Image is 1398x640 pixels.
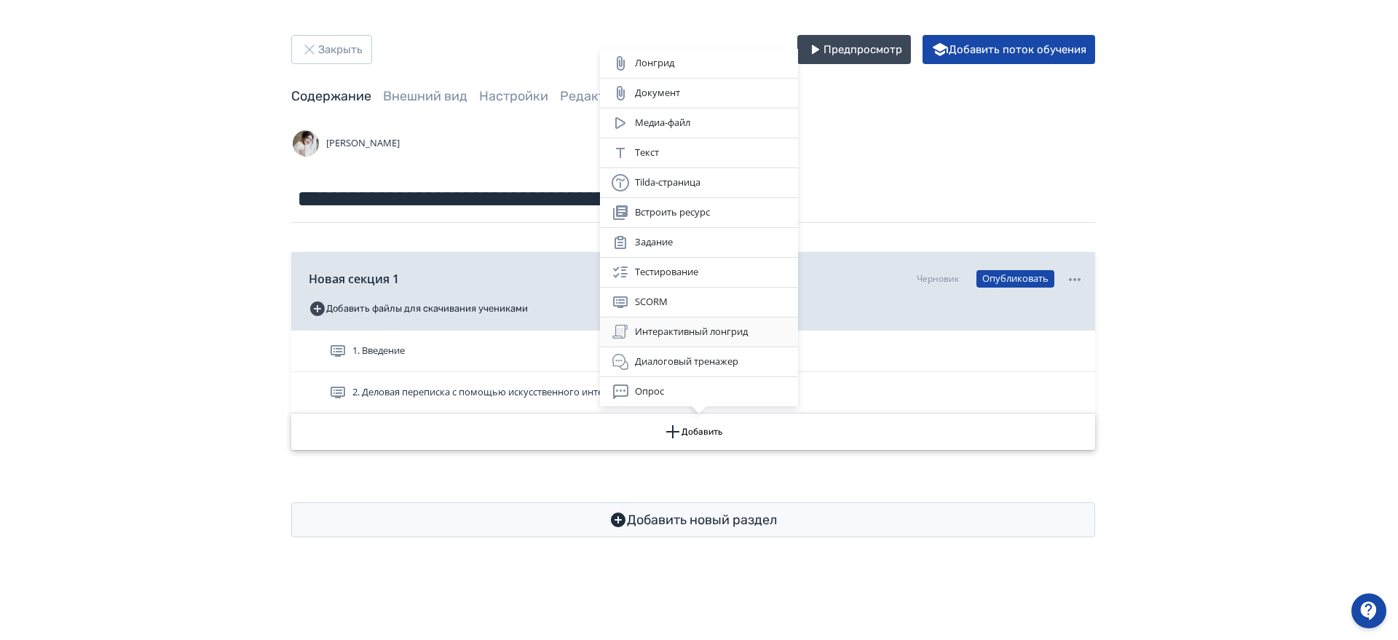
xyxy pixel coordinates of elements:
[612,114,786,132] div: Медиа-файл
[612,204,786,221] div: Встроить ресурс
[612,234,786,251] div: Задание
[612,144,786,162] div: Текст
[612,264,786,281] div: Тестирование
[612,323,786,341] div: Интерактивный лонгрид
[612,174,786,191] div: Tilda-страница
[612,383,786,400] div: Опрос
[612,293,786,311] div: SCORM
[612,84,786,102] div: Документ
[612,353,786,371] div: Диалоговый тренажер
[612,55,786,72] div: Лонгрид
